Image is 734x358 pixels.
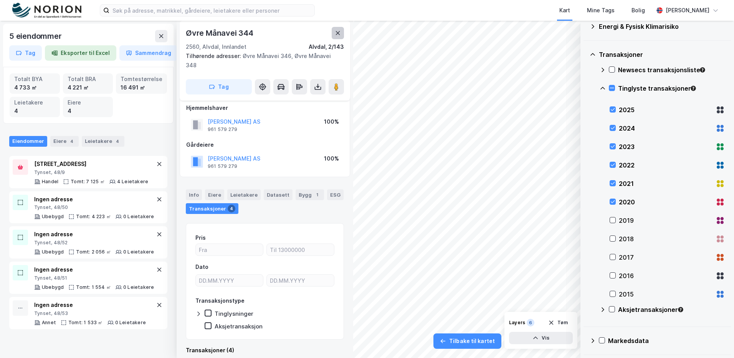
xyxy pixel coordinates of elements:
[618,84,725,93] div: Tinglyste transaksjoner
[227,189,261,200] div: Leietakere
[34,310,146,317] div: Tynset, 48/53
[42,214,64,220] div: Ubebygd
[619,216,713,225] div: 2019
[186,346,344,355] div: Transaksjoner (4)
[619,234,713,244] div: 2018
[195,233,206,242] div: Pris
[9,136,47,147] div: Eiendommer
[14,98,55,107] div: Leietakere
[559,6,570,15] div: Kart
[42,320,56,326] div: Annet
[509,332,573,344] button: Vis
[186,203,238,214] div: Transaksjoner
[42,179,58,185] div: Handel
[68,320,103,326] div: Tomt: 1 533 ㎡
[34,265,154,274] div: Ingen adresse
[42,284,64,290] div: Ubebygd
[324,154,339,163] div: 100%
[690,85,697,92] div: Tooltip anchor
[68,83,109,92] div: 4 221 ㎡
[34,300,146,310] div: Ingen adresse
[666,6,709,15] div: [PERSON_NAME]
[9,45,42,61] button: Tag
[34,159,148,169] div: [STREET_ADDRESS]
[186,189,202,200] div: Info
[186,51,338,70] div: Øvre Månavei 346, Øvre Månavei 348
[527,319,534,327] div: 6
[45,45,116,61] button: Eksporter til Excel
[619,124,713,133] div: 2024
[433,333,501,349] button: Tilbake til kartet
[618,65,725,75] div: Newsecs transaksjonsliste
[186,42,246,51] div: 2560, Alvdal, Innlandet
[619,271,713,280] div: 2016
[34,169,148,176] div: Tynset, 48/9
[12,3,81,18] img: norion-logo.80e7a08dc31c2e691866.png
[186,140,344,149] div: Gårdeiere
[599,22,725,31] div: Energi & Fysisk Klimarisiko
[619,253,713,262] div: 2017
[68,75,109,83] div: Totalt BRA
[619,197,713,207] div: 2020
[71,179,105,185] div: Tomt: 7 125 ㎡
[324,117,339,126] div: 100%
[196,275,263,286] input: DD.MM.YYYY
[208,163,237,169] div: 961 579 279
[195,296,245,305] div: Transaksjonstype
[619,179,713,188] div: 2021
[587,6,615,15] div: Mine Tags
[619,161,713,170] div: 2022
[119,45,178,61] button: Sammendrag
[34,240,154,246] div: Tynset, 48/52
[76,284,111,290] div: Tomt: 1 554 ㎡
[50,136,79,147] div: Eiere
[196,244,263,255] input: Fra
[264,189,293,200] div: Datasett
[14,75,55,83] div: Totalt BYA
[267,244,334,255] input: Til 13000000
[109,5,314,16] input: Søk på adresse, matrikkel, gårdeiere, leietakere eller personer
[677,306,684,313] div: Tooltip anchor
[186,27,255,39] div: Øvre Månavei 344
[76,249,111,255] div: Tomt: 2 056 ㎡
[123,284,154,290] div: 0 Leietakere
[186,79,252,94] button: Tag
[509,320,525,326] div: Layers
[121,83,162,92] div: 16 491 ㎡
[115,320,146,326] div: 0 Leietakere
[34,230,154,239] div: Ingen adresse
[68,138,76,145] div: 4
[313,191,321,199] div: 1
[543,317,573,329] button: Tøm
[608,336,725,345] div: Markedsdata
[34,204,154,210] div: Tynset, 48/50
[228,205,235,212] div: 4
[327,189,344,200] div: ESG
[619,290,713,299] div: 2015
[76,214,111,220] div: Tomt: 4 223 ㎡
[121,75,162,83] div: Tomtestørrelse
[619,142,713,151] div: 2023
[296,189,324,200] div: Bygg
[186,53,243,59] span: Tilhørende adresser:
[208,126,237,133] div: 961 579 279
[205,189,224,200] div: Eiere
[599,50,725,59] div: Transaksjoner
[267,275,334,286] input: DD.MM.YYYY
[696,321,734,358] iframe: Chat Widget
[123,249,154,255] div: 0 Leietakere
[14,83,55,92] div: 4 733 ㎡
[619,105,713,114] div: 2025
[123,214,154,220] div: 0 Leietakere
[34,195,154,204] div: Ingen adresse
[699,66,706,73] div: Tooltip anchor
[195,262,208,272] div: Dato
[82,136,124,147] div: Leietakere
[114,138,121,145] div: 4
[309,42,344,51] div: Alvdal, 2/143
[215,310,253,317] div: Tinglysninger
[42,249,64,255] div: Ubebygd
[9,30,63,42] div: 5 eiendommer
[215,323,263,330] div: Aksjetransaksjon
[68,107,109,115] div: 4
